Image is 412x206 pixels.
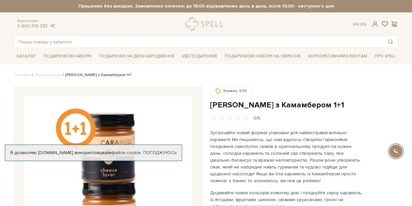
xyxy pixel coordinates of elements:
span: | [358,22,359,27]
strong: Працюємо без вихідних. Замовлення оплачені до 16:00 відправляємо день в день, після 16:00 - насту... [14,3,398,9]
a: Головна [14,72,30,77]
li: [PERSON_NAME] з Камамбером 1+1 [61,72,131,78]
a: Подарункові набори на 1 Вересня [222,51,303,62]
a: telegram [49,23,56,29]
a: файли cookie [111,150,141,155]
a: Подарункові набори [41,51,94,61]
h1: [PERSON_NAME] з Камамбером 1+1 [210,100,398,110]
a: logo [185,17,226,31]
p: Зустрічайте новий формат упаковки для найекстравагантнішої карамелі! Ми пишаємось, що нам вдалось... [210,129,363,184]
input: Пошук товару у каталозі [14,36,383,48]
a: Корпоративним клієнтам [305,51,370,62]
a: Подарунки на День народження [97,51,177,61]
a: Про Spell [372,51,398,61]
a: Погоджуюсь [143,150,177,156]
div: Знижка -50% [210,86,252,96]
div: Я дозволяю [DOMAIN_NAME] використовувати [5,150,182,156]
span: Консультація: [17,19,56,23]
a: Вся продукція [35,72,61,77]
div: 0/5 [253,115,260,121]
a: Каталог [14,51,39,61]
a: 0 800 319 233 [17,23,48,29]
div: Ук [353,22,366,27]
a: Ідеї подарунків [179,51,220,61]
button: Пошук товару у каталозі [383,36,398,48]
a: En [361,22,366,27]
